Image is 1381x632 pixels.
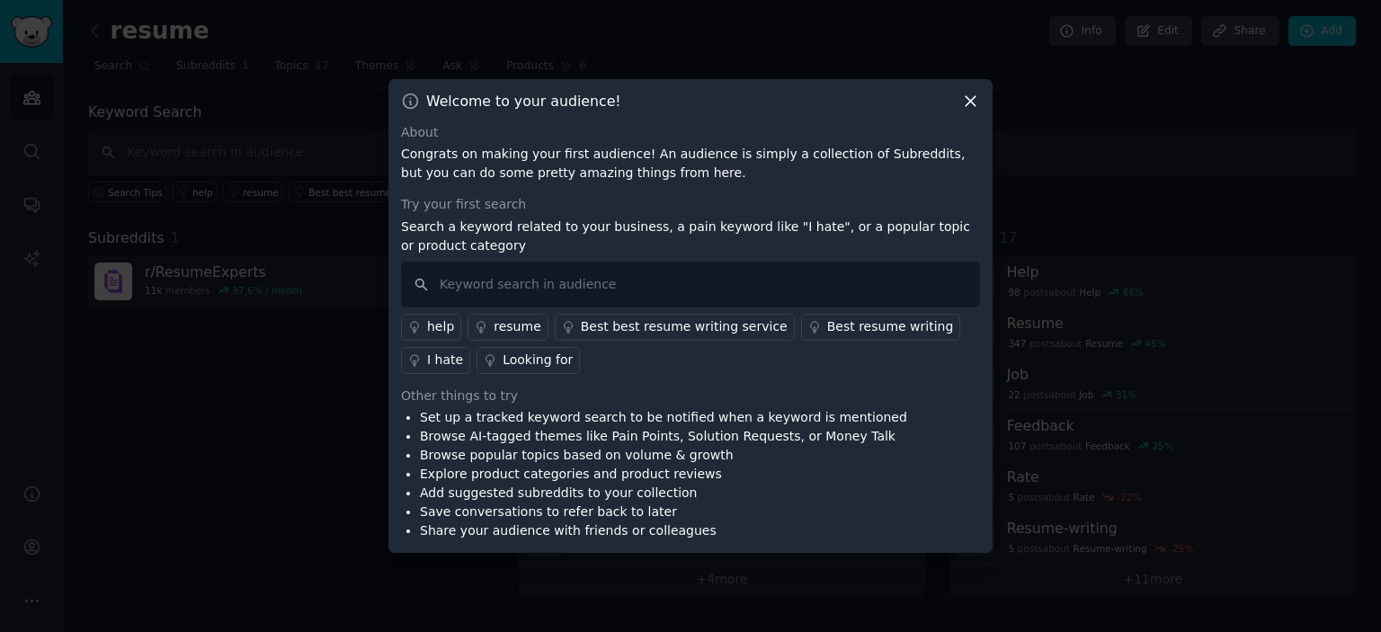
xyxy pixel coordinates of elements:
[427,317,454,336] div: help
[420,427,907,446] li: Browse AI-tagged themes like Pain Points, Solution Requests, or Money Talk
[427,351,463,369] div: I hate
[581,317,788,336] div: Best best resume writing service
[401,123,980,142] div: About
[555,314,795,341] a: Best best resume writing service
[801,314,961,341] a: Best resume writing
[420,484,907,503] li: Add suggested subreddits to your collection
[401,218,980,255] p: Search a keyword related to your business, a pain keyword like "I hate", or a popular topic or pr...
[420,465,907,484] li: Explore product categories and product reviews
[420,503,907,521] li: Save conversations to refer back to later
[420,408,907,427] li: Set up a tracked keyword search to be notified when a keyword is mentioned
[468,314,548,341] a: resume
[401,145,980,182] p: Congrats on making your first audience! An audience is simply a collection of Subreddits, but you...
[401,195,980,214] div: Try your first search
[420,521,907,540] li: Share your audience with friends or colleagues
[401,347,470,374] a: I hate
[401,387,980,405] div: Other things to try
[494,317,540,336] div: resume
[401,262,980,307] input: Keyword search in audience
[827,317,954,336] div: Best resume writing
[401,314,461,341] a: help
[420,446,907,465] li: Browse popular topics based on volume & growth
[426,92,621,111] h3: Welcome to your audience!
[477,347,580,374] a: Looking for
[503,351,573,369] div: Looking for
